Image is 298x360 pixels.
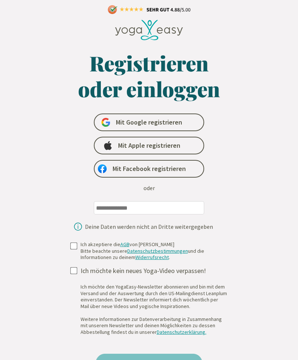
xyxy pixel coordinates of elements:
div: Ich akzeptiere die von [PERSON_NAME] Bitte beachte unsere und die Informationen zu deinem . [81,241,227,261]
a: Widerrufsrecht [135,254,169,261]
a: Mit Google registrieren [94,113,204,131]
div: Ich möchte kein neues Yoga-Video verpassen! [81,267,227,275]
a: Mit Facebook registrieren [94,160,204,178]
div: Ich möchte den YogaEasy-Newsletter abonnieren und bin mit dem Versand und der Auswertung durch de... [81,284,227,335]
a: AGB [120,241,130,248]
h1: Registrieren oder einloggen [22,50,276,102]
span: Mit Apple registrieren [118,141,180,150]
div: oder [143,184,155,192]
div: Deine Daten werden nicht an Dritte weitergegeben [85,224,213,230]
span: Mit Google registrieren [116,118,182,127]
a: Datenschutzbestimmungen [127,248,188,254]
a: Datenschutzerklärung. [157,329,206,335]
span: Mit Facebook registrieren [113,164,186,173]
a: Mit Apple registrieren [94,137,204,154]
